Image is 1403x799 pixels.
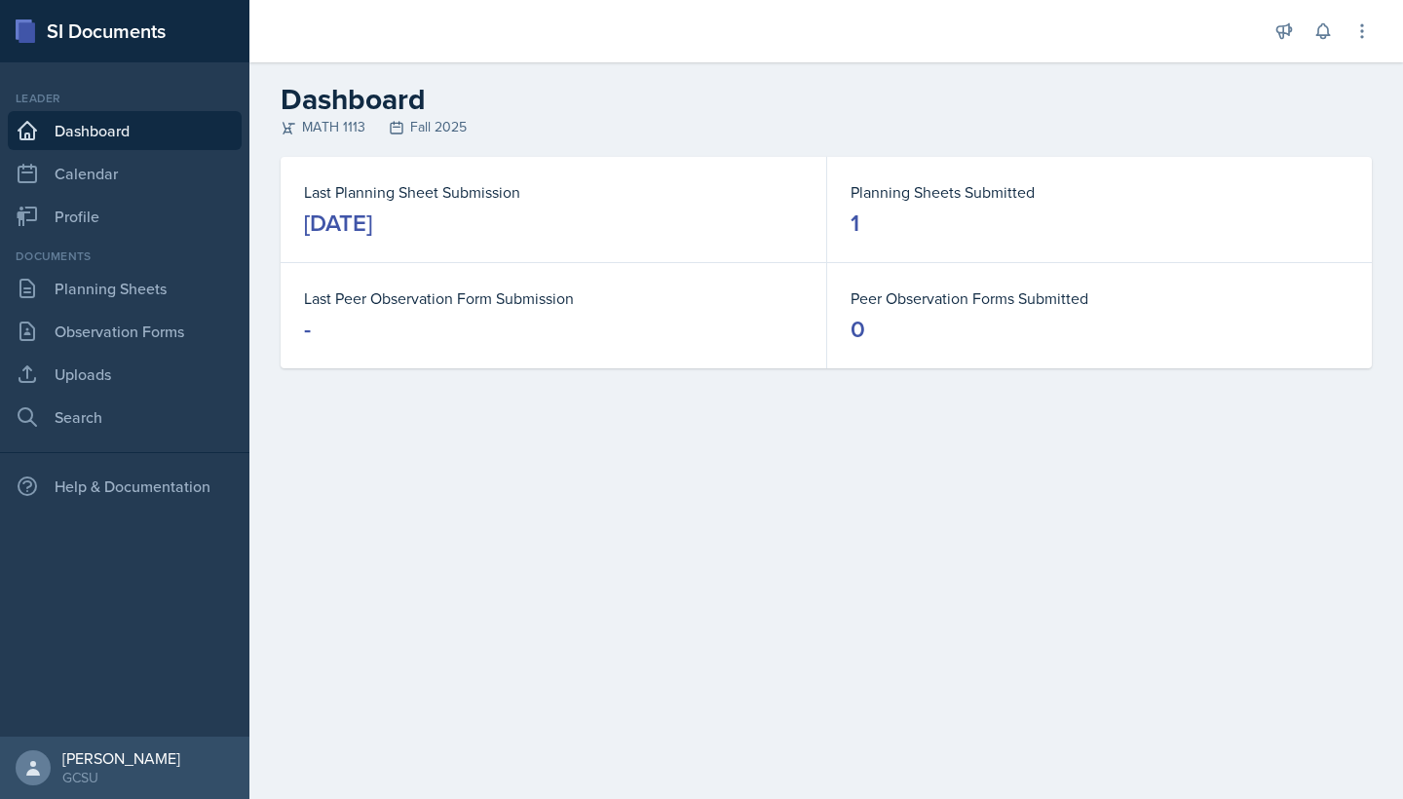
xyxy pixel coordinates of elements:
a: Uploads [8,355,242,394]
dt: Last Planning Sheet Submission [304,180,803,204]
a: Profile [8,197,242,236]
a: Dashboard [8,111,242,150]
dt: Peer Observation Forms Submitted [851,286,1348,310]
div: 0 [851,314,865,345]
h2: Dashboard [281,82,1372,117]
a: Calendar [8,154,242,193]
div: [DATE] [304,208,372,239]
div: MATH 1113 Fall 2025 [281,117,1372,137]
div: Help & Documentation [8,467,242,506]
dt: Last Peer Observation Form Submission [304,286,803,310]
a: Observation Forms [8,312,242,351]
div: 1 [851,208,859,239]
a: Planning Sheets [8,269,242,308]
div: GCSU [62,768,180,787]
dt: Planning Sheets Submitted [851,180,1348,204]
div: - [304,314,311,345]
a: Search [8,398,242,437]
div: Documents [8,247,242,265]
div: Leader [8,90,242,107]
div: [PERSON_NAME] [62,748,180,768]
